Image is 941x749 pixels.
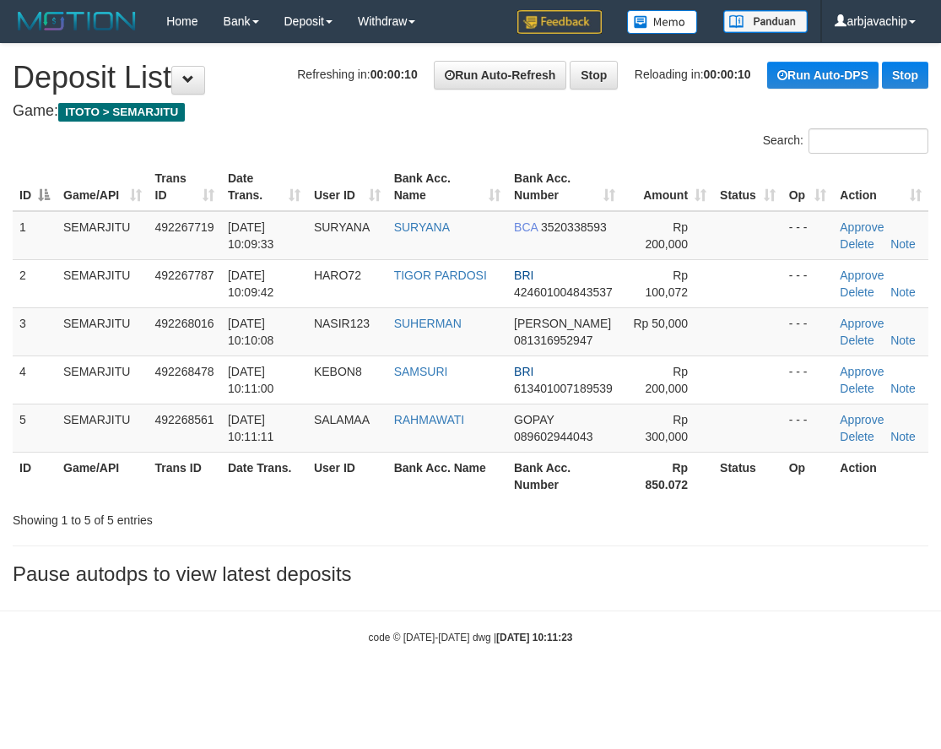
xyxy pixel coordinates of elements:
[890,237,916,251] a: Note
[833,163,928,211] th: Action: activate to sort column ascending
[840,430,873,443] a: Delete
[394,413,464,426] a: RAHMAWATI
[57,307,149,356] td: SEMARJITU
[713,452,782,500] th: Status
[890,430,916,443] a: Note
[782,211,834,260] td: - - -
[840,237,873,251] a: Delete
[387,163,507,211] th: Bank Acc. Name: activate to sort column ascending
[228,317,274,347] span: [DATE] 10:10:08
[514,413,554,426] span: GOPAY
[882,62,928,89] a: Stop
[782,163,834,211] th: Op: activate to sort column ascending
[713,163,782,211] th: Status: activate to sort column ascending
[570,61,618,90] a: Stop
[13,505,380,529] div: Showing 1 to 5 of 5 entries
[13,307,57,356] td: 3
[394,365,448,378] a: SAMSURI
[13,259,57,307] td: 2
[228,413,274,443] span: [DATE] 10:11:11
[782,259,834,307] td: - - -
[782,307,834,356] td: - - -
[155,317,214,330] span: 492268016
[840,285,873,299] a: Delete
[627,10,698,34] img: Button%20Memo.svg
[507,163,622,211] th: Bank Acc. Number: activate to sort column ascending
[633,317,688,330] span: Rp 50,000
[514,285,613,299] span: Copy 424601004843537 to clipboard
[228,269,274,299] span: [DATE] 10:09:42
[541,220,607,234] span: Copy 3520338593 to clipboard
[228,220,274,251] span: [DATE] 10:09:33
[723,10,808,33] img: panduan.png
[763,128,928,154] label: Search:
[221,452,307,500] th: Date Trans.
[155,413,214,426] span: 492268561
[394,269,487,282] a: TIGOR PARDOSI
[840,334,873,347] a: Delete
[840,269,884,282] a: Approve
[314,317,370,330] span: NASIR123
[57,356,149,404] td: SEMARJITU
[514,430,592,443] span: Copy 089602944043 to clipboard
[369,632,573,643] small: code © [DATE]-[DATE] dwg |
[514,334,592,347] span: Copy 081316952947 to clipboard
[514,365,533,378] span: BRI
[840,382,873,395] a: Delete
[622,452,713,500] th: Rp 850.072
[314,220,370,234] span: SURYANA
[809,128,928,154] input: Search:
[314,413,370,426] span: SALAMAA
[645,269,688,299] span: Rp 100,072
[57,211,149,260] td: SEMARJITU
[840,317,884,330] a: Approve
[228,365,274,395] span: [DATE] 10:11:00
[155,365,214,378] span: 492268478
[645,365,688,395] span: Rp 200,000
[221,163,307,211] th: Date Trans.: activate to sort column ascending
[782,404,834,452] td: - - -
[840,365,884,378] a: Approve
[57,259,149,307] td: SEMARJITU
[297,68,417,81] span: Refreshing in:
[434,61,566,90] a: Run Auto-Refresh
[13,563,928,585] h3: Pause autodps to view latest deposits
[890,334,916,347] a: Note
[840,413,884,426] a: Approve
[833,452,928,500] th: Action
[394,317,462,330] a: SUHERMAN
[57,163,149,211] th: Game/API: activate to sort column ascending
[514,382,613,395] span: Copy 613401007189539 to clipboard
[155,269,214,282] span: 492267787
[507,452,622,500] th: Bank Acc. Number
[782,356,834,404] td: - - -
[767,62,879,89] a: Run Auto-DPS
[307,452,387,500] th: User ID
[149,163,221,211] th: Trans ID: activate to sort column ascending
[307,163,387,211] th: User ID: activate to sort column ascending
[782,452,834,500] th: Op
[155,220,214,234] span: 492267719
[517,10,602,34] img: Feedback.jpg
[635,68,751,81] span: Reloading in:
[622,163,713,211] th: Amount: activate to sort column ascending
[514,220,538,234] span: BCA
[57,452,149,500] th: Game/API
[13,404,57,452] td: 5
[890,382,916,395] a: Note
[704,68,751,81] strong: 00:00:10
[514,269,533,282] span: BRI
[13,452,57,500] th: ID
[13,8,141,34] img: MOTION_logo.png
[13,103,928,120] h4: Game:
[394,220,450,234] a: SURYANA
[387,452,507,500] th: Bank Acc. Name
[840,220,884,234] a: Approve
[314,365,362,378] span: KEBON8
[514,317,611,330] span: [PERSON_NAME]
[57,404,149,452] td: SEMARJITU
[149,452,221,500] th: Trans ID
[13,61,928,95] h1: Deposit List
[645,413,688,443] span: Rp 300,000
[314,269,361,282] span: HARO72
